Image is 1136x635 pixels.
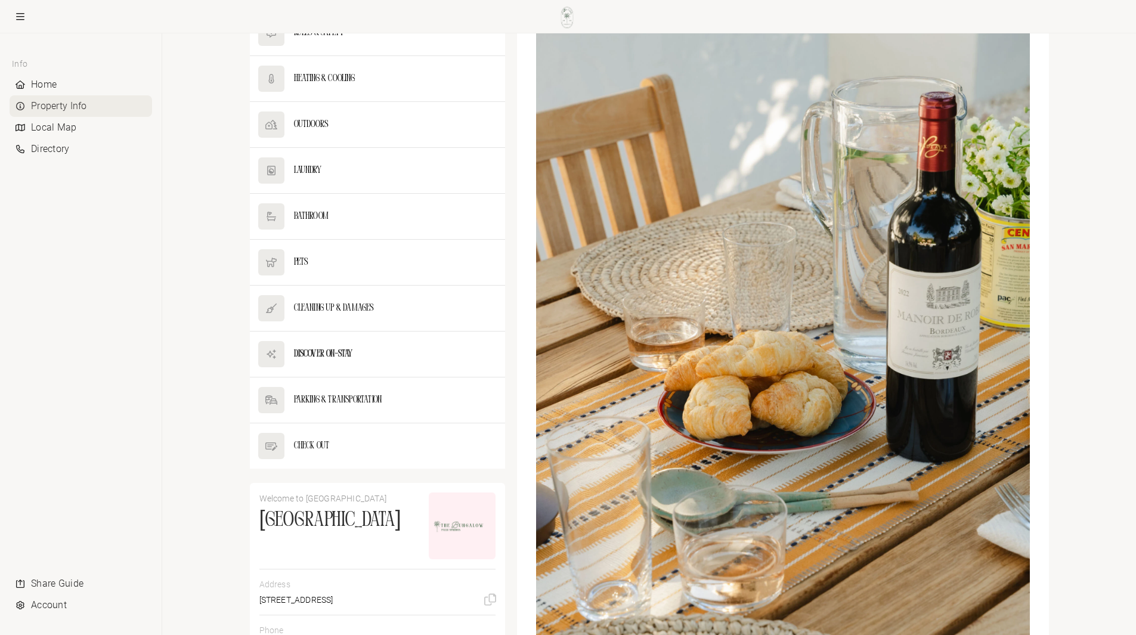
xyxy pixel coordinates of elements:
[259,494,387,503] span: Welcome to [GEOGRAPHIC_DATA]
[10,138,152,160] div: Directory
[10,95,152,117] div: Property Info
[259,579,488,590] p: Address
[10,117,152,138] div: Local Map
[10,95,152,117] li: Navigation item
[10,74,152,95] li: Navigation item
[10,594,152,616] li: Navigation item
[259,511,401,530] h4: [GEOGRAPHIC_DATA]
[429,492,496,559] img: Alexandria's avatar
[10,138,152,160] li: Navigation item
[10,117,152,138] li: Navigation item
[10,74,152,95] div: Home
[550,1,583,33] img: Logo
[10,594,152,616] div: Account
[10,573,152,594] li: Navigation item
[10,573,152,594] div: Share Guide
[259,594,333,605] p: [STREET_ADDRESS]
